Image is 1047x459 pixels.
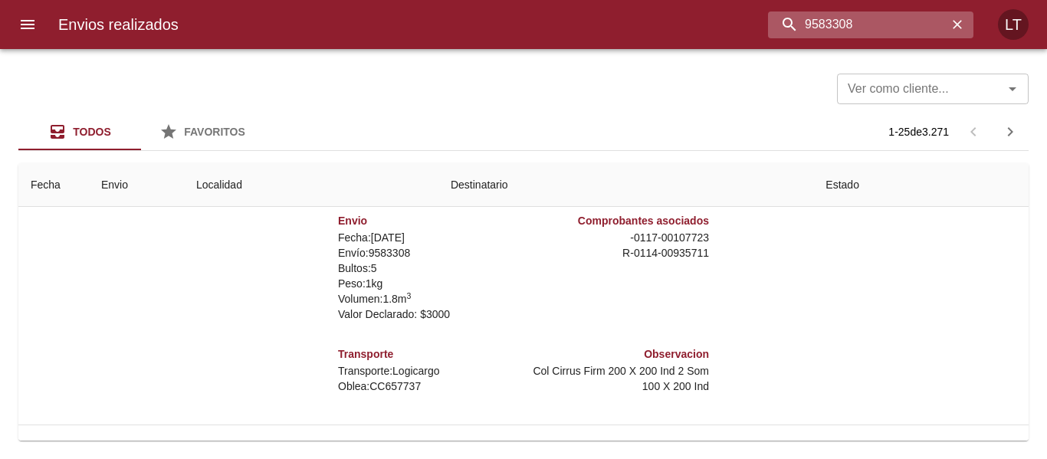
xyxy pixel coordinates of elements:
th: Fecha [18,163,89,207]
span: Todos [73,126,111,138]
th: Destinatario [438,163,813,207]
p: Peso: 1 kg [338,276,517,291]
div: Abrir información de usuario [998,9,1029,40]
span: Pagina anterior [955,124,992,137]
span: Pagina siguiente [992,113,1029,150]
p: Oblea: CC657737 [338,379,517,394]
p: - 0117 - 00107723 [530,230,709,245]
sup: 3 [407,291,412,300]
button: Abrir [1002,78,1023,100]
h6: Comprobantes asociados [530,213,709,230]
button: menu [9,6,46,43]
p: Transporte: Logicargo [338,363,517,379]
div: Tabs Envios [18,113,264,150]
p: Fecha: [DATE] [338,230,517,245]
p: Volumen: 1.8 m [338,291,517,307]
input: buscar [768,11,947,38]
p: Col Cirrus Firm 200 X 200 Ind 2 Som 100 X 200 Ind [530,363,709,394]
p: Valor Declarado: $ 3000 [338,307,517,322]
p: R - 0114 - 00935711 [530,245,709,261]
h6: Envio [338,213,517,230]
h6: Envios realizados [58,12,179,37]
th: Localidad [184,163,438,207]
p: Bultos: 5 [338,261,517,276]
div: LT [998,9,1029,40]
h6: Observacion [530,346,709,363]
span: Favoritos [184,126,245,138]
th: Estado [813,163,1029,207]
p: 1 - 25 de 3.271 [888,124,949,139]
p: Envío: 9583308 [338,245,517,261]
h6: Transporte [338,346,517,363]
th: Envio [89,163,184,207]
